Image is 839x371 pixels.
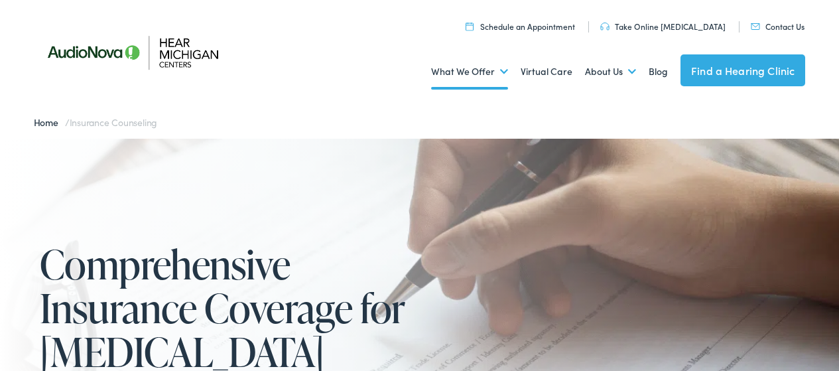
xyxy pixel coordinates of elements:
[466,22,474,31] img: utility icon
[34,115,158,129] span: /
[680,54,805,86] a: Find a Hearing Clinic
[585,47,636,96] a: About Us
[466,21,575,32] a: Schedule an Appointment
[751,23,760,30] img: utility icon
[70,115,158,129] span: Insurance Counseling
[649,47,668,96] a: Blog
[431,47,508,96] a: What We Offer
[751,21,805,32] a: Contact Us
[521,47,572,96] a: Virtual Care
[34,115,65,129] a: Home
[600,21,726,32] a: Take Online [MEDICAL_DATA]
[600,23,610,31] img: utility icon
